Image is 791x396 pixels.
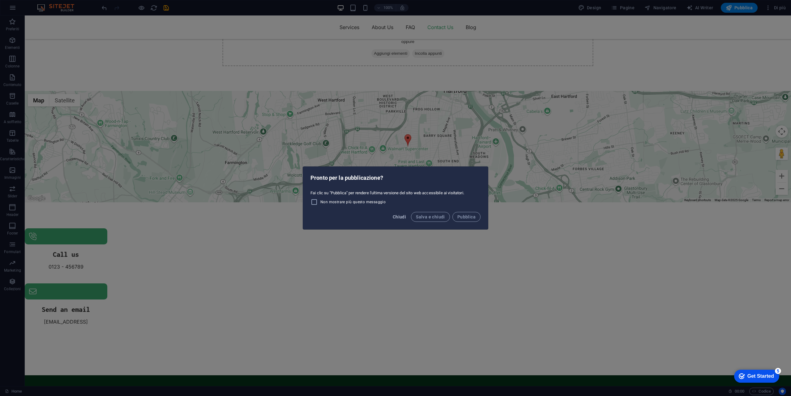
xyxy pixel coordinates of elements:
[347,34,385,42] span: Aggiungi elementi
[5,3,50,16] div: Get Started 5 items remaining, 0% complete
[457,214,476,219] span: Pubblica
[24,248,59,254] span: 0123 - 456789
[18,7,45,12] div: Get Started
[411,212,450,222] button: Salva e chiudi
[416,214,445,219] span: Salva e chiudi
[387,34,420,42] span: Incolla appunti
[452,212,481,222] button: Pubblica
[390,212,408,222] button: Chiudi
[310,174,481,182] h2: Pronto per la pubblicazione?
[46,1,52,7] div: 5
[19,303,63,309] a: [EMAIL_ADDRESS]
[393,214,406,219] span: Chiudi
[320,200,386,204] span: Non mostrare più questo messaggio
[303,188,488,208] div: Fai clic su "Pubblica" per rendere l'ultima versione del sito web accessibile ai visitatori.
[198,7,569,51] div: Rilascia qui il contenuto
